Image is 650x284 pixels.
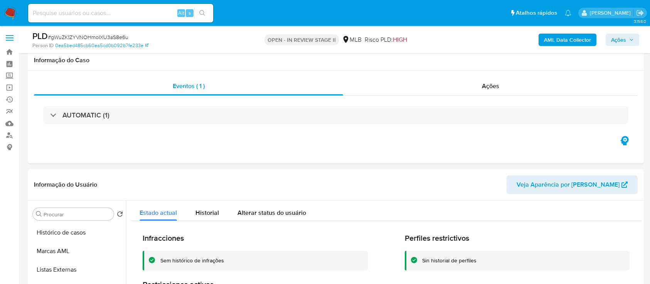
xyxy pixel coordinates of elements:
input: Procurar [44,211,111,218]
span: Atalhos rápidos [516,9,557,17]
b: Person ID [32,42,54,49]
a: Sair [636,9,644,17]
button: search-icon [194,8,210,19]
span: Ações [482,82,499,90]
span: s [189,9,191,17]
span: Ações [611,34,626,46]
button: Listas Externas [30,260,126,279]
h1: Informação do Caso [34,56,638,64]
p: alessandra.barbosa@mercadopago.com [590,9,633,17]
div: AUTOMATIC (1) [43,106,628,124]
input: Pesquise usuários ou casos... [28,8,213,18]
span: Veja Aparência por [PERSON_NAME] [517,175,620,194]
span: HIGH [393,35,407,44]
button: Ações [606,34,639,46]
button: Retornar ao pedido padrão [117,211,123,219]
button: Veja Aparência por [PERSON_NAME] [507,175,638,194]
span: Risco PLD: [365,36,407,44]
button: Marcas AML [30,242,126,260]
button: AML Data Collector [539,34,596,46]
button: Procurar [36,211,42,217]
div: MLB [342,36,362,44]
button: Histórico de casos [30,223,126,242]
span: # gWuZK1ZYVNOHmoIXU3aS8e6u [48,33,128,41]
span: Eventos ( 1 ) [173,82,205,90]
p: OPEN - IN REVIEW STAGE II [264,34,339,45]
span: Alt [178,9,184,17]
b: AML Data Collector [544,34,591,46]
h1: Informação do Usuário [34,181,97,189]
h3: AUTOMATIC (1) [62,111,109,119]
a: 0ea5bed485cb60ea5cd0b092b7fe233e [55,42,148,49]
a: Notificações [565,10,571,16]
b: PLD [32,30,48,42]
